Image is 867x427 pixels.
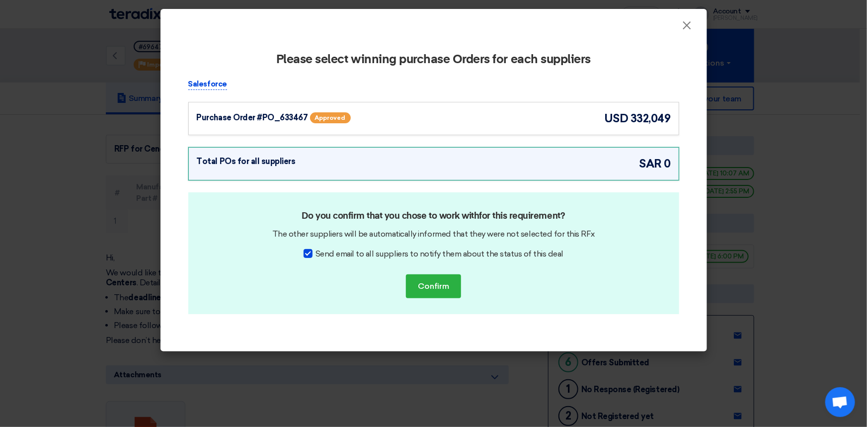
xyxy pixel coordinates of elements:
button: Close [674,16,700,36]
span: usd [604,110,629,127]
div: Total POs for all suppliers [197,156,296,168]
span: sar [639,156,662,172]
span: × [682,18,692,38]
span: Send email to all suppliers to notify them about the status of this deal [315,248,563,260]
span: Approved [310,112,351,123]
p: Salesforce [188,79,227,90]
a: Open chat [825,387,855,417]
h2: Do you confirm that you chose to work with for this requirement? [209,209,658,223]
span: 332,049 [631,110,671,127]
h2: Please select winning purchase Orders for each suppliers [188,53,679,67]
div: Purchase Order #PO_633467 [197,112,308,124]
span: 0 [664,156,671,172]
div: The other suppliers will be automatically informed that they were not selected for this RFx [204,228,663,240]
button: Confirm [406,274,461,298]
